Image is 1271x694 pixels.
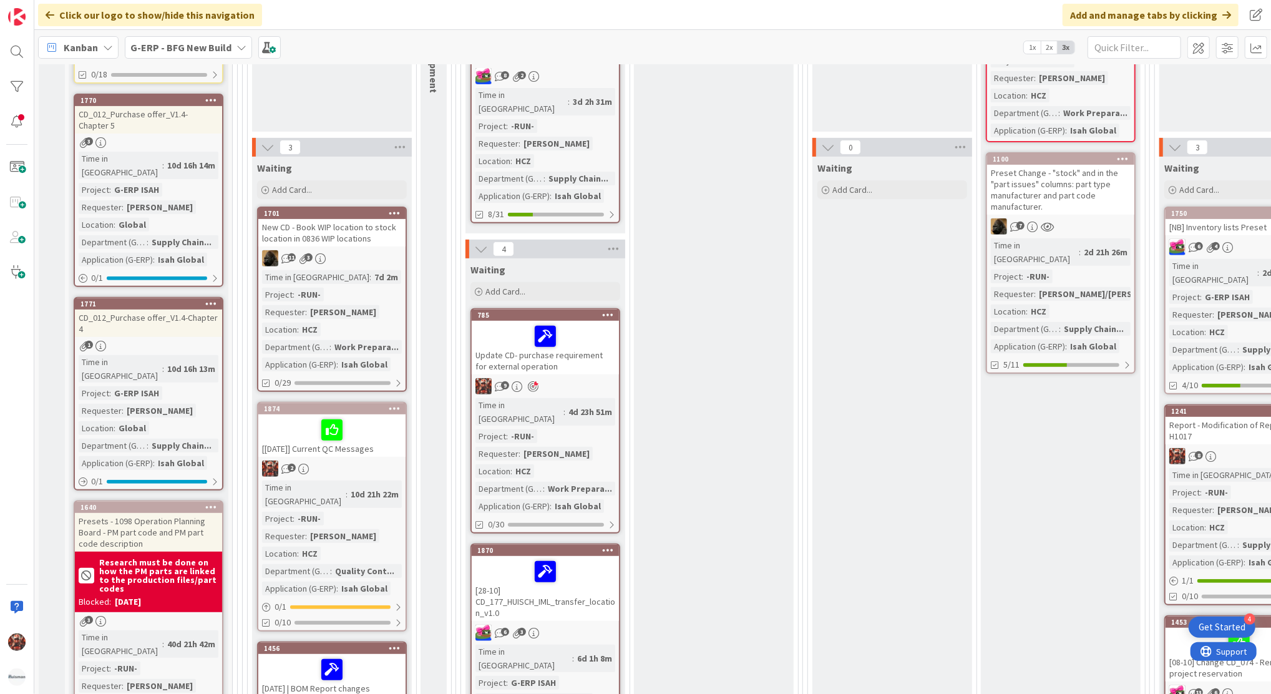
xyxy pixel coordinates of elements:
div: Application (G-ERP) [991,340,1065,353]
div: ND [258,250,406,266]
div: Location [475,154,510,168]
div: Location [262,323,297,336]
span: 3 [304,253,313,261]
span: 0/30 [488,518,504,531]
div: 1701 [258,208,406,219]
div: [PERSON_NAME] [307,529,379,543]
div: HCZ [1028,89,1049,102]
div: Department (G-ERP) [475,172,543,185]
div: Location [991,89,1026,102]
div: Application (G-ERP) [1169,555,1244,569]
div: Project [475,119,506,133]
div: HCZ [512,154,534,168]
div: Department (G-ERP) [79,235,147,249]
span: : [147,439,149,452]
div: Time in [GEOGRAPHIC_DATA] [262,481,346,508]
div: Presets - 1098 Operation Planning Board - PM part code and PM part code description [75,513,222,552]
div: 1456 [258,643,406,654]
div: 0/1 [75,474,222,489]
div: [PERSON_NAME] [520,447,593,461]
div: 1771 [75,298,222,310]
span: : [1200,486,1202,499]
div: Supply Chain... [1061,322,1127,336]
span: 1x [1024,41,1041,54]
div: Click our logo to show/hide this navigation [38,4,262,26]
span: : [1021,270,1023,283]
span: : [1204,325,1206,339]
div: [PERSON_NAME] [1036,71,1108,85]
div: Work Prepara... [1060,106,1131,120]
div: Location [1169,325,1204,339]
div: 785 [477,311,619,320]
img: ND [262,250,278,266]
div: Application (G-ERP) [1169,360,1244,374]
div: Open Get Started checklist, remaining modules: 4 [1189,617,1255,638]
div: [PERSON_NAME] [520,137,593,150]
div: Time in [GEOGRAPHIC_DATA] [79,630,162,658]
div: HCZ [1206,325,1228,339]
div: 4d 23h 51m [565,405,615,419]
div: -RUN- [1202,486,1231,499]
div: JK [472,378,619,394]
span: 8/31 [488,208,504,221]
div: Time in [GEOGRAPHIC_DATA] [991,238,1079,266]
div: Department (G-ERP) [1169,538,1237,552]
span: Add Card... [485,286,525,297]
span: : [550,189,552,203]
div: Department (G-ERP) [475,482,543,496]
span: 0 / 1 [275,600,286,613]
span: 3 [85,616,93,624]
span: : [1079,245,1081,259]
span: 0/10 [275,616,291,629]
span: Support [26,2,57,17]
div: Update CD- purchase requirement for external operation [472,321,619,374]
div: 1770CD_012_Purchase offer_V1.4- Chapter 5 [75,95,222,134]
span: : [1204,520,1206,534]
div: New CD - Book WIP location to stock location in 0836 WIP locations [258,219,406,247]
div: [PERSON_NAME] [124,404,196,418]
span: : [297,323,299,336]
img: Visit kanbanzone.com [8,8,26,26]
span: : [1212,503,1214,517]
div: Time in [GEOGRAPHIC_DATA] [1169,259,1257,286]
span: : [336,582,338,595]
div: G-ERP ISAH [111,386,162,400]
div: G-ERP ISAH [111,183,162,197]
div: Isah Global [1067,124,1119,137]
span: : [1237,538,1239,552]
div: Time in [GEOGRAPHIC_DATA] [79,152,162,179]
div: 1770 [75,95,222,106]
div: Location [262,547,297,560]
div: [PERSON_NAME] [124,200,196,214]
span: 3 [85,137,93,145]
span: 3x [1058,41,1074,54]
div: Time in [GEOGRAPHIC_DATA] [475,398,563,426]
div: 1874 [258,403,406,414]
div: 1870[28-10] CD_177_HUISCH_IML_transfer_location_v1.0 [472,545,619,621]
div: Isah Global [338,582,391,595]
div: 10d 16h 14m [164,159,218,172]
img: JK [475,625,492,641]
span: : [162,637,164,651]
span: 0 [840,140,861,155]
div: G-ERP ISAH [1202,290,1253,304]
span: : [297,547,299,560]
span: : [1026,305,1028,318]
div: Application (G-ERP) [991,124,1065,137]
span: : [568,95,570,109]
div: Application (G-ERP) [475,499,550,513]
div: Requester [262,305,305,319]
div: Time in [GEOGRAPHIC_DATA] [475,645,572,672]
span: 6 [501,628,509,636]
div: Project [475,429,506,443]
div: -RUN- [1023,270,1053,283]
div: Isah Global [155,253,207,266]
div: Application (G-ERP) [475,189,550,203]
span: : [293,288,295,301]
div: 1870 [477,546,619,555]
span: 3 [280,140,301,155]
img: JK [1169,448,1186,464]
div: JK [258,461,406,477]
span: 2 [288,464,296,472]
span: Kanban [64,40,98,55]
